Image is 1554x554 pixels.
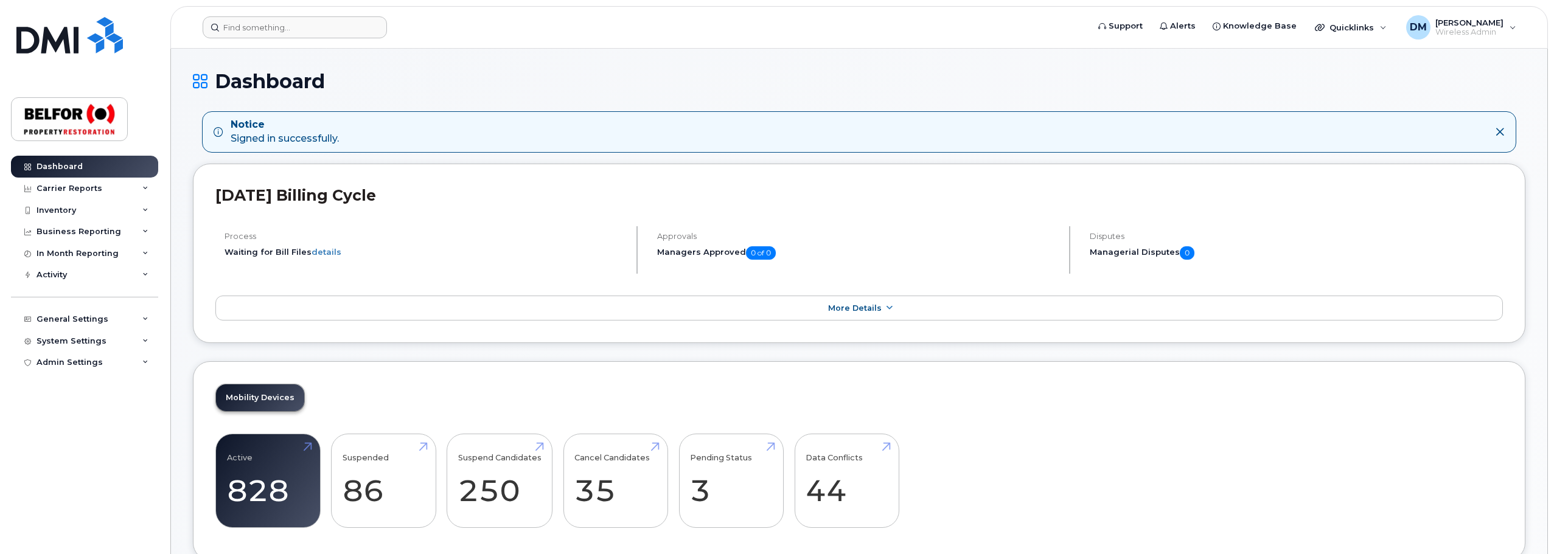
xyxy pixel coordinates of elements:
[574,441,657,521] a: Cancel Candidates 35
[1090,246,1503,260] h5: Managerial Disputes
[231,118,339,146] div: Signed in successfully.
[657,232,1059,241] h4: Approvals
[458,441,542,521] a: Suspend Candidates 250
[1180,246,1194,260] span: 0
[690,441,772,521] a: Pending Status 3
[193,71,1525,92] h1: Dashboard
[343,441,425,521] a: Suspended 86
[215,186,1503,204] h2: [DATE] Billing Cycle
[828,303,882,313] span: More Details
[657,246,1059,260] h5: Managers Approved
[225,232,626,241] h4: Process
[312,247,341,257] a: details
[231,118,339,132] strong: Notice
[1090,232,1503,241] h4: Disputes
[746,246,776,260] span: 0 of 0
[227,441,309,521] a: Active 828
[216,384,304,411] a: Mobility Devices
[225,246,626,258] li: Waiting for Bill Files
[806,441,888,521] a: Data Conflicts 44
